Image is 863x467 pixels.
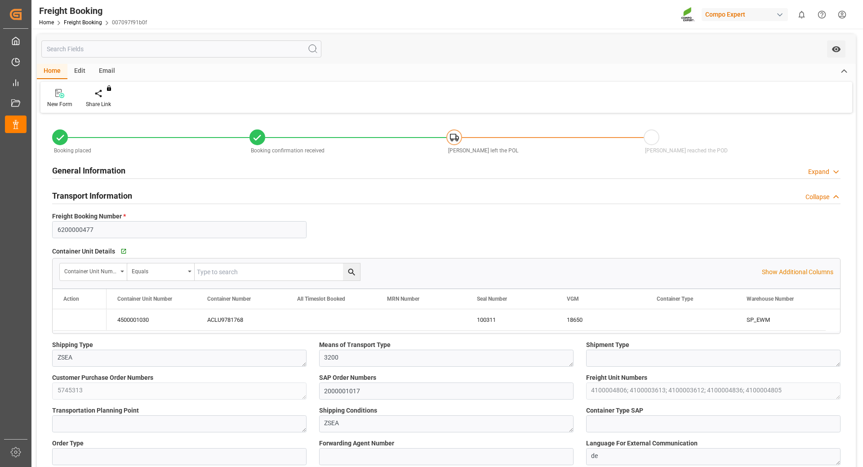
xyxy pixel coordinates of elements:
[52,212,126,221] span: Freight Booking Number
[586,382,841,400] textarea: 4100004806; 4100003613; 4100003612; 4100004836; 4100004805
[792,4,812,25] button: show 0 new notifications
[319,439,394,448] span: Forwarding Agent Number
[319,415,574,432] textarea: ZSEA
[319,350,574,367] textarea: 3200
[736,309,826,330] div: SP_EWM
[52,340,93,350] span: Shipping Type
[586,439,698,448] span: Language For External Communication
[132,265,185,276] div: Equals
[52,406,139,415] span: Transportation Planning Point
[107,309,826,331] div: Press SPACE to select this row.
[47,100,72,108] div: New Form
[195,263,360,280] input: Type to search
[586,340,629,350] span: Shipment Type
[60,263,127,280] button: open menu
[63,296,79,302] div: Action
[645,147,728,154] span: [PERSON_NAME] reached the POD
[827,40,845,58] button: open menu
[52,439,84,448] span: Order Type
[808,167,829,177] div: Expand
[52,165,125,177] h2: General Information
[107,309,196,330] div: 4500001030
[297,296,345,302] span: All Timeslot Booked
[64,265,117,276] div: Container Unit Number
[52,382,307,400] textarea: 5745313
[52,373,153,382] span: Customer Purchase Order Numbers
[448,147,518,154] span: [PERSON_NAME] left the POL
[127,263,195,280] button: open menu
[67,64,92,79] div: Edit
[586,373,647,382] span: Freight Unit Numbers
[37,64,67,79] div: Home
[196,309,286,330] div: ACLU9781768
[207,296,251,302] span: Container Number
[53,309,107,331] div: Press SPACE to select this row.
[567,296,579,302] span: VGM
[343,263,360,280] button: search button
[586,406,643,415] span: Container Type SAP
[54,147,91,154] span: Booking placed
[39,4,147,18] div: Freight Booking
[657,296,693,302] span: Container Type
[319,406,377,415] span: Shipping Conditions
[52,190,132,202] h2: Transport Information
[586,448,841,465] textarea: de
[251,147,325,154] span: Booking confirmation received
[41,40,321,58] input: Search Fields
[702,8,788,21] div: Compo Expert
[117,296,172,302] span: Container Unit Number
[747,296,794,302] span: Warehouse Number
[319,340,391,350] span: Means of Transport Type
[319,373,376,382] span: SAP Order Numbers
[387,296,419,302] span: MRN Number
[702,6,792,23] button: Compo Expert
[52,247,115,256] span: Container Unit Details
[52,350,307,367] textarea: ZSEA
[812,4,832,25] button: Help Center
[681,7,695,22] img: Screenshot%202023-09-29%20at%2010.02.21.png_1712312052.png
[64,19,102,26] a: Freight Booking
[39,19,54,26] a: Home
[762,267,833,277] p: Show Additional Columns
[556,309,646,330] div: 18650
[466,309,556,330] div: 100311
[92,64,122,79] div: Email
[805,192,829,202] div: Collapse
[477,296,507,302] span: Seal Number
